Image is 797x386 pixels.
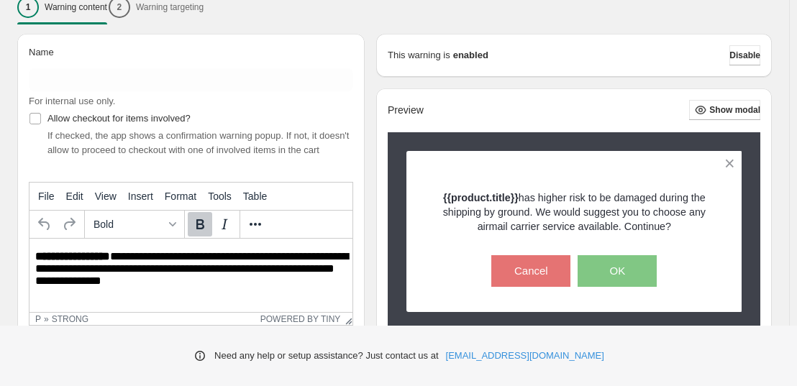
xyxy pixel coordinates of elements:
[689,100,760,120] button: Show modal
[729,50,760,61] span: Disable
[45,1,107,13] p: Warning content
[443,192,519,203] strong: {{product.title}}
[165,190,196,202] span: Format
[578,255,657,287] button: OK
[32,212,57,236] button: Undo
[208,190,232,202] span: Tools
[243,190,267,202] span: Table
[212,212,237,236] button: Italic
[388,104,424,116] h2: Preview
[709,104,760,116] span: Show modal
[38,190,55,202] span: File
[66,190,83,202] span: Edit
[29,47,54,58] span: Name
[128,190,153,202] span: Insert
[57,212,81,236] button: Redo
[88,212,181,236] button: Formats
[44,314,49,324] div: »
[243,212,268,236] button: More...
[491,255,570,287] button: Cancel
[388,48,450,63] p: This warning is
[340,313,352,325] div: Resize
[29,239,352,312] iframe: Rich Text Area
[94,219,164,230] span: Bold
[95,190,117,202] span: View
[188,212,212,236] button: Bold
[35,314,41,324] div: p
[47,130,349,155] span: If checked, the app shows a confirmation warning popup. If not, it doesn't allow to proceed to ch...
[729,45,760,65] button: Disable
[260,314,341,324] a: Powered by Tiny
[29,96,115,106] span: For internal use only.
[52,314,88,324] div: strong
[453,48,488,63] strong: enabled
[47,113,191,124] span: Allow checkout for items involved?
[446,349,604,363] a: [EMAIL_ADDRESS][DOMAIN_NAME]
[432,190,717,234] p: has higher risk to be damaged during the shipping by ground. We would suggest you to choose any a...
